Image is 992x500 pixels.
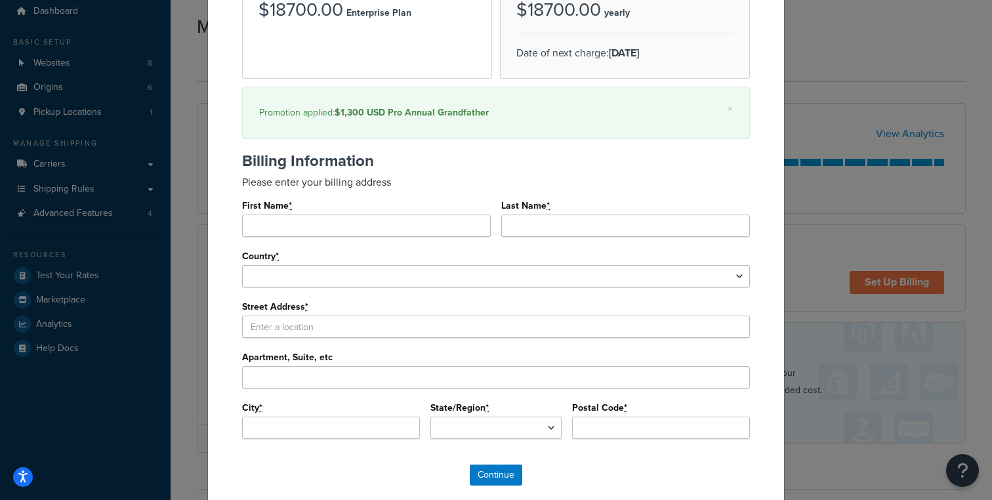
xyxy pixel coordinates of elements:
[516,44,734,62] p: Date of next charge:
[259,401,262,415] abbr: required
[259,104,733,122] div: Promotion applied:
[346,4,411,22] p: Enterprise Plan
[242,251,279,262] label: Country
[624,401,627,415] abbr: required
[242,152,750,169] h2: Billing Information
[430,403,489,413] label: State/Region
[470,465,522,486] input: Continue
[609,45,639,60] strong: [DATE]
[501,201,550,211] label: Last Name
[242,201,293,211] label: First Name
[242,175,750,190] p: Please enter your billing address
[486,401,489,415] abbr: required
[305,300,308,314] abbr: required
[242,403,263,413] label: City
[276,249,279,263] abbr: required
[604,4,630,22] p: yearly
[289,199,292,213] abbr: required
[242,316,750,338] input: Enter a location
[335,106,489,119] strong: $1,300 USD Pro Annual Grandfather
[547,199,550,213] abbr: required
[242,352,333,362] label: Apartment, Suite, etc
[728,104,733,114] a: ×
[242,302,309,312] label: Street Address
[572,403,628,413] label: Postal Code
